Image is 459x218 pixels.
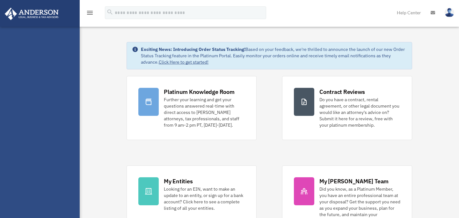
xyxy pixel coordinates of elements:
[319,96,400,128] div: Do you have a contract, rental agreement, or other legal document you would like an attorney's ad...
[106,9,113,16] i: search
[141,46,407,65] div: Based on your feedback, we're thrilled to announce the launch of our new Order Status Tracking fe...
[445,8,454,17] img: User Pic
[164,177,193,185] div: My Entities
[319,88,365,96] div: Contract Reviews
[127,76,257,140] a: Platinum Knowledge Room Further your learning and get your questions answered real-time with dire...
[86,11,94,17] a: menu
[159,59,208,65] a: Click Here to get started!
[141,46,245,52] strong: Exciting News: Introducing Order Status Tracking!
[164,96,245,128] div: Further your learning and get your questions answered real-time with direct access to [PERSON_NAM...
[164,186,245,211] div: Looking for an EIN, want to make an update to an entity, or sign up for a bank account? Click her...
[164,88,235,96] div: Platinum Knowledge Room
[3,8,61,20] img: Anderson Advisors Platinum Portal
[319,177,389,185] div: My [PERSON_NAME] Team
[86,9,94,17] i: menu
[282,76,412,140] a: Contract Reviews Do you have a contract, rental agreement, or other legal document you would like...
